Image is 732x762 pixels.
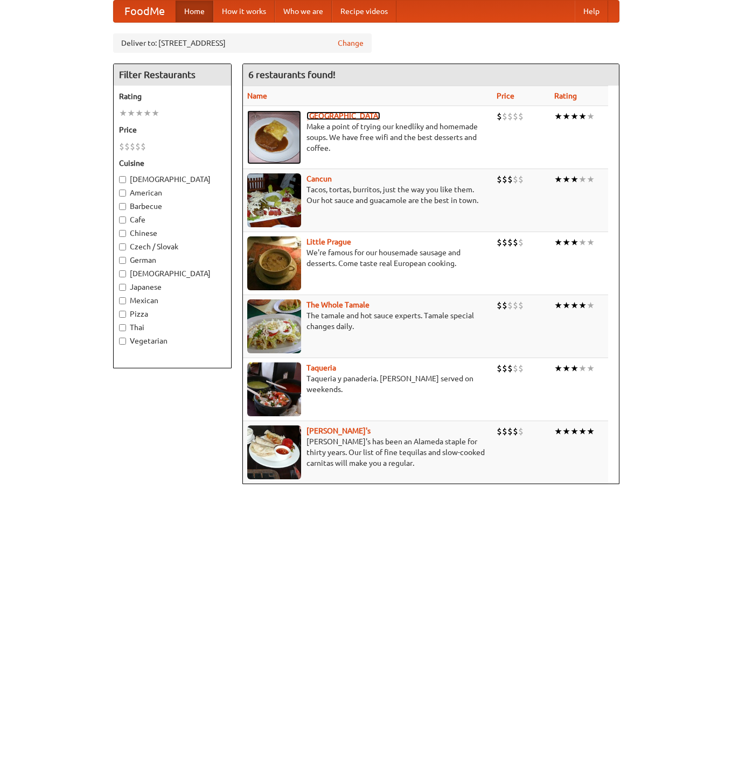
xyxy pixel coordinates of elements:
[554,173,562,185] li: ★
[578,236,587,248] li: ★
[578,425,587,437] li: ★
[570,173,578,185] li: ★
[497,173,502,185] li: $
[554,92,577,100] a: Rating
[554,362,562,374] li: ★
[578,362,587,374] li: ★
[119,124,226,135] h5: Price
[119,203,126,210] input: Barbecue
[578,299,587,311] li: ★
[119,243,126,250] input: Czech / Slovak
[247,247,489,269] p: We're famous for our housemade sausage and desserts. Come taste real European cooking.
[497,425,502,437] li: $
[575,1,608,22] a: Help
[306,300,370,309] a: The Whole Tamale
[570,362,578,374] li: ★
[518,299,524,311] li: $
[247,425,301,479] img: pedros.jpg
[306,111,380,120] a: [GEOGRAPHIC_DATA]
[119,216,126,223] input: Cafe
[513,362,518,374] li: $
[119,230,126,237] input: Chinese
[119,176,126,183] input: [DEMOGRAPHIC_DATA]
[562,299,570,311] li: ★
[248,69,336,80] ng-pluralize: 6 restaurants found!
[119,201,226,212] label: Barbecue
[507,173,513,185] li: $
[518,362,524,374] li: $
[135,141,141,152] li: $
[247,184,489,206] p: Tacos, tortas, burritos, just the way you like them. Our hot sauce and guacamole are the best in ...
[570,110,578,122] li: ★
[570,236,578,248] li: ★
[518,110,524,122] li: $
[562,236,570,248] li: ★
[247,110,301,164] img: czechpoint.jpg
[497,92,514,100] a: Price
[554,425,562,437] li: ★
[578,173,587,185] li: ★
[502,299,507,311] li: $
[130,141,135,152] li: $
[119,270,126,277] input: [DEMOGRAPHIC_DATA]
[562,110,570,122] li: ★
[124,141,130,152] li: $
[587,425,595,437] li: ★
[119,297,126,304] input: Mexican
[143,107,151,119] li: ★
[513,110,518,122] li: $
[332,1,396,22] a: Recipe videos
[587,173,595,185] li: ★
[119,295,226,306] label: Mexican
[562,362,570,374] li: ★
[119,311,126,318] input: Pizza
[502,425,507,437] li: $
[119,91,226,102] h5: Rating
[306,174,332,183] a: Cancun
[119,257,126,264] input: German
[247,92,267,100] a: Name
[502,173,507,185] li: $
[119,324,126,331] input: Thai
[502,110,507,122] li: $
[513,425,518,437] li: $
[275,1,332,22] a: Who we are
[570,425,578,437] li: ★
[247,236,301,290] img: littleprague.jpg
[213,1,275,22] a: How it works
[554,110,562,122] li: ★
[518,425,524,437] li: $
[119,141,124,152] li: $
[497,299,502,311] li: $
[119,284,126,291] input: Japanese
[338,38,364,48] a: Change
[247,173,301,227] img: cancun.jpg
[513,236,518,248] li: $
[497,110,502,122] li: $
[119,228,226,239] label: Chinese
[247,121,489,153] p: Make a point of trying our knedlíky and homemade soups. We have free wifi and the best desserts a...
[141,141,146,152] li: $
[127,107,135,119] li: ★
[306,427,371,435] a: [PERSON_NAME]'s
[587,299,595,311] li: ★
[114,64,231,86] h4: Filter Restaurants
[507,299,513,311] li: $
[119,282,226,292] label: Japanese
[554,299,562,311] li: ★
[135,107,143,119] li: ★
[513,173,518,185] li: $
[119,268,226,279] label: [DEMOGRAPHIC_DATA]
[502,362,507,374] li: $
[119,322,226,333] label: Thai
[119,338,126,345] input: Vegetarian
[119,335,226,346] label: Vegetarian
[562,425,570,437] li: ★
[306,363,336,372] a: Taqueria
[497,362,502,374] li: $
